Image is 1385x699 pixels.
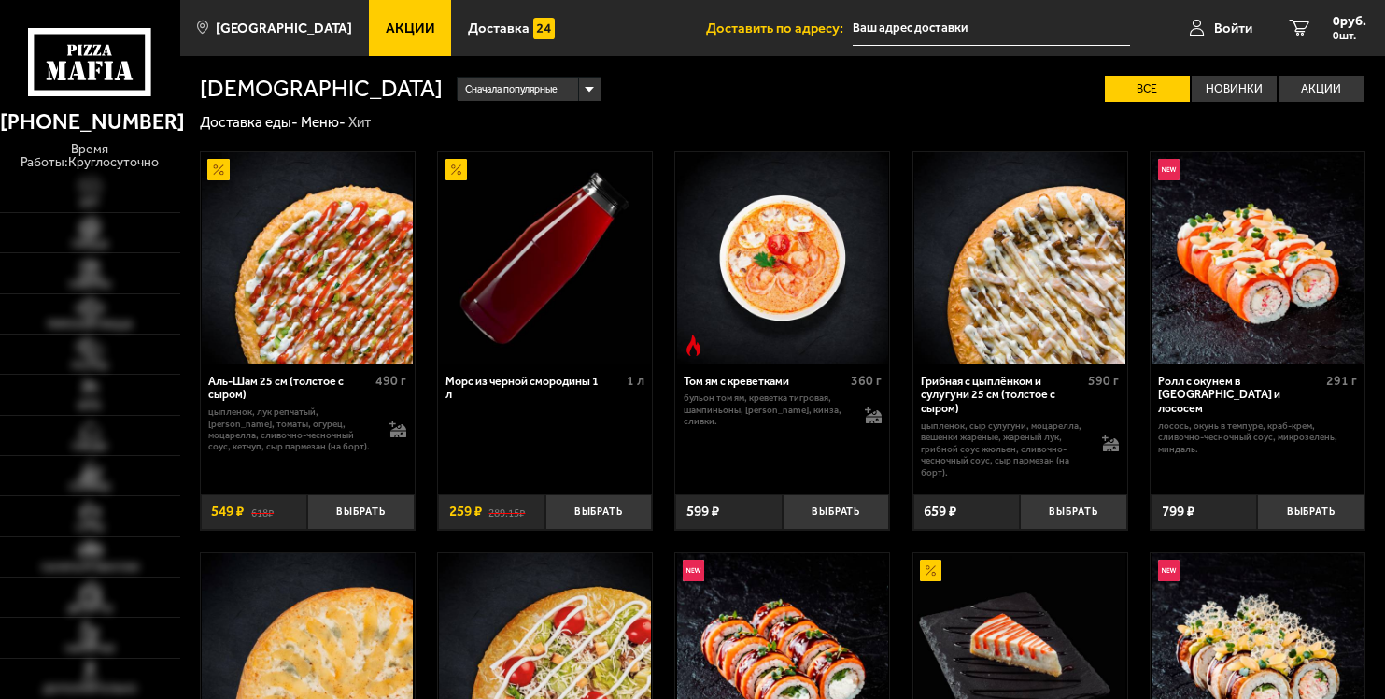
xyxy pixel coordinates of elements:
[686,505,719,519] span: 599 ₽
[853,11,1130,46] input: Ваш адрес доставки
[468,21,530,36] span: Доставка
[924,505,956,519] span: 659 ₽
[1333,30,1366,41] span: 0 шт.
[783,494,890,530] button: Выбрать
[348,113,371,132] div: Хит
[1151,152,1364,364] a: НовинкаРолл с окунем в темпуре и лососем
[545,494,653,530] button: Выбрать
[1192,76,1277,102] label: Новинки
[914,152,1125,364] img: Грибная с цыплёнком и сулугуни 25 см (толстое с сыром)
[706,21,853,36] span: Доставить по адресу:
[251,505,274,519] s: 618 ₽
[1152,152,1363,364] img: Ролл с окунем в темпуре и лососем
[1326,373,1357,389] span: 291 г
[211,505,244,519] span: 549 ₽
[301,114,346,131] a: Меню-
[445,159,467,180] img: Акционный
[1105,76,1190,102] label: Все
[675,152,889,364] a: Острое блюдоТом ям с креветками
[1158,375,1321,416] div: Ролл с окунем в [GEOGRAPHIC_DATA] и лососем
[1088,373,1119,389] span: 590 г
[449,505,482,519] span: 259 ₽
[533,18,555,39] img: 15daf4d41897b9f0e9f617042186c801.svg
[920,560,941,581] img: Акционный
[921,375,1083,416] div: Грибная с цыплёнком и сулугуни 25 см (толстое с сыром)
[1333,15,1366,28] span: 0 руб.
[208,375,371,403] div: Аль-Шам 25 см (толстое с сыром)
[1020,494,1127,530] button: Выбрать
[216,21,352,36] span: [GEOGRAPHIC_DATA]
[465,76,558,103] span: Сначала популярные
[683,335,704,356] img: Острое блюдо
[1279,76,1364,102] label: Акции
[684,392,851,427] p: бульон том ям, креветка тигровая, шампиньоны, [PERSON_NAME], кинза, сливки.
[488,505,525,519] s: 289.15 ₽
[201,152,415,364] a: АкционныйАль-Шам 25 см (толстое с сыром)
[677,152,888,364] img: Том ям с креветками
[438,152,652,364] a: АкционныйМорс из черной смородины 1 л
[1257,494,1364,530] button: Выбрать
[375,373,406,389] span: 490 г
[202,152,413,364] img: Аль-Шам 25 см (толстое с сыром)
[307,494,415,530] button: Выбрать
[913,152,1127,364] a: Грибная с цыплёнком и сулугуни 25 см (толстое с сыром)
[684,375,846,389] div: Том ям с креветками
[207,159,229,180] img: Акционный
[439,152,650,364] img: Морс из черной смородины 1 л
[627,373,644,389] span: 1 л
[445,375,621,403] div: Морс из черной смородины 1 л
[851,373,882,389] span: 360 г
[1158,159,1180,180] img: Новинка
[1158,421,1356,455] p: лосось, окунь в темпуре, краб-крем, сливочно-чесночный соус, микрозелень, миндаль.
[1162,505,1194,519] span: 799 ₽
[386,21,435,36] span: Акции
[208,407,375,452] p: цыпленок, лук репчатый, [PERSON_NAME], томаты, огурец, моцарелла, сливочно-чесночный соус, кетчуп...
[683,560,704,581] img: Новинка
[921,421,1088,478] p: цыпленок, сыр сулугуни, моцарелла, вешенки жареные, жареный лук, грибной соус Жюльен, сливочно-че...
[1158,560,1180,581] img: Новинка
[200,78,443,101] h1: [DEMOGRAPHIC_DATA]
[200,114,298,131] a: Доставка еды-
[1214,21,1252,36] span: Войти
